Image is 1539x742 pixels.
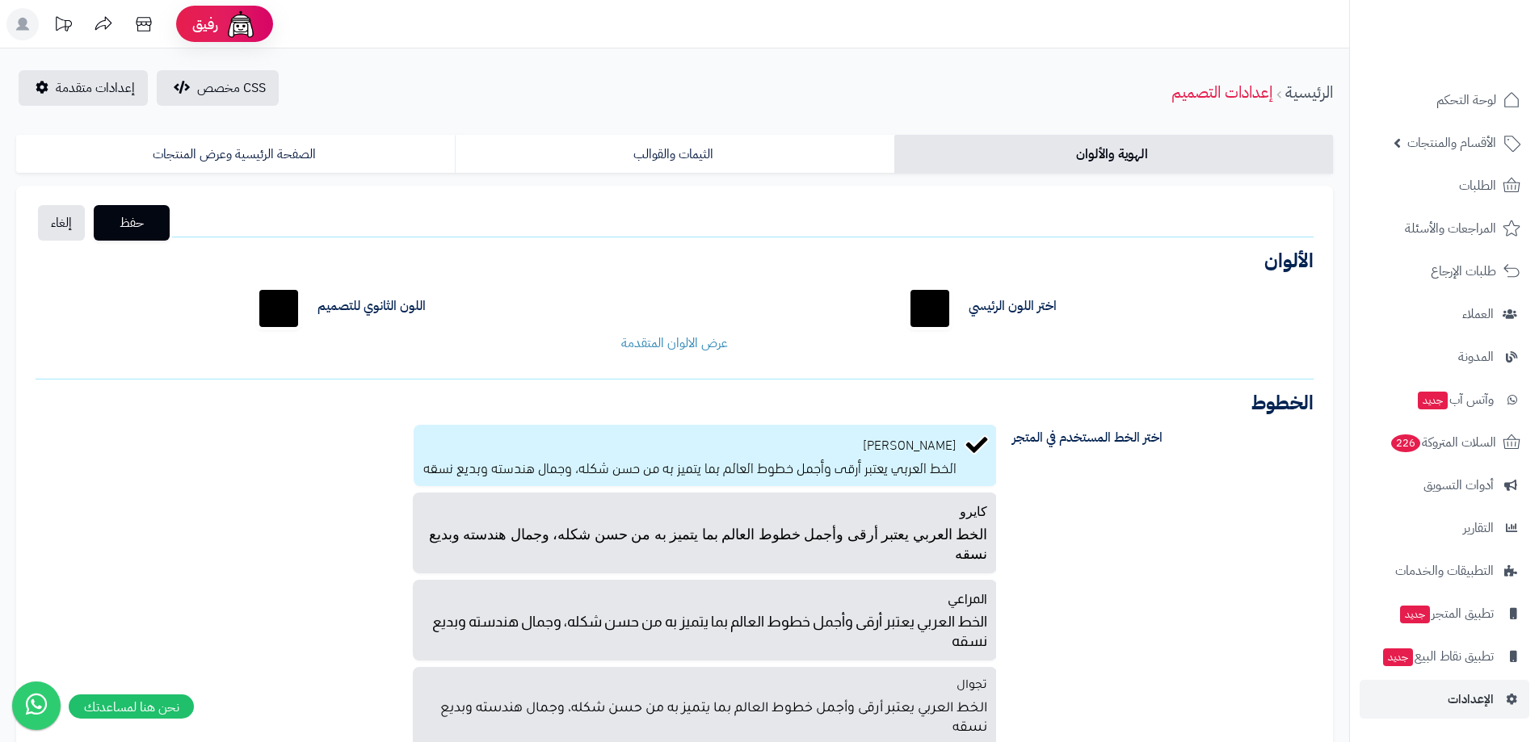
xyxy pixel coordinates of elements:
a: وآتس آبجديد [1360,380,1529,419]
span: جديد [1418,392,1448,409]
a: تطبيق نقاط البيعجديد [1360,637,1529,676]
a: طلبات الإرجاع [1360,252,1529,291]
a: السلات المتروكة226 [1360,423,1529,462]
label: اللون الثانوي للتصميم [317,297,426,316]
button: CSS مخصص [157,70,279,106]
a: لوحة التحكم [1360,81,1529,119]
span: العملاء [1462,303,1494,325]
span: [PERSON_NAME] [863,434,957,453]
a: إعدادات التصميم [1171,80,1272,104]
a: التقارير [1360,509,1529,547]
span: المراجعات والأسئلة [1405,217,1496,240]
a: الثيمات والقوالب [455,135,894,174]
a: المدونة [1360,337,1529,376]
span: حفظ [107,213,157,233]
span: إعدادات متقدمة [56,78,135,98]
a: تحديثات المنصة [43,8,83,44]
a: الطلبات [1360,166,1529,205]
span: رفيق [192,15,218,34]
span: السلات المتروكة [1390,431,1496,454]
span: المراعي [948,592,987,606]
h3: الألوان [36,251,1314,270]
span: لوحة التحكم [1436,89,1496,111]
label: اختر الخط المستخدم في المتجر [1000,425,1326,451]
img: logo-2.png [1429,12,1524,46]
h3: الخطوط [36,393,1314,413]
a: إعدادات متقدمة [19,70,148,106]
p: الخط العربي يعتبر أرقى وأجمل خطوط العالم بما يتميز به من حسن شكله، وجمال هندسته وبديع نسقه [423,696,987,738]
a: الهوية والألوان [894,135,1333,174]
a: الإعدادات [1360,680,1529,719]
span: الإعدادات [1448,688,1494,711]
a: الصفحة الرئيسية وعرض المنتجات [16,135,455,174]
p: الخط العربي يعتبر أرقى وأجمل خطوط العالم بما يتميز به من حسن شكله، وجمال هندسته وبديع نسقه [423,609,987,651]
span: التقارير [1463,517,1494,539]
span: المدونة [1458,346,1494,368]
span: التطبيقات والخدمات [1395,560,1494,582]
a: تطبيق المتجرجديد [1360,594,1529,633]
img: ai-face.png [225,8,257,40]
label: اختر اللون الرئيسي [969,297,1057,316]
a: عرض الالوان المتقدمة [621,333,728,353]
p: الخط العربي يعتبر أرقى وأجمل خطوط العالم بما يتميز به من حسن شكله، وجمال هندسته وبديع نسقه [423,454,957,476]
a: إلغاء [38,205,85,241]
span: طلبات الإرجاع [1431,260,1496,283]
span: 226 [1390,434,1421,452]
a: المراجعات والأسئلة [1360,209,1529,248]
span: أدوات التسويق [1423,474,1494,497]
p: الخط العربي يعتبر أرقى وأجمل خطوط العالم بما يتميز به من حسن شكله، وجمال هندسته وبديع نسقه [423,522,987,564]
span: الأقسام والمنتجات [1407,132,1496,154]
span: الطلبات [1459,174,1496,197]
span: تطبيق نقاط البيع [1381,645,1494,668]
a: أدوات التسويق [1360,466,1529,505]
span: CSS مخصص [197,78,266,98]
span: جديد [1400,606,1430,623]
a: التطبيقات والخدمات [1360,551,1529,590]
button: حفظ [94,205,170,241]
a: العملاء [1360,295,1529,333]
span: تطبيق المتجر [1398,602,1494,625]
a: الرئيسية [1285,80,1333,104]
span: كايرو [960,505,987,518]
span: تجوال [957,680,987,693]
span: جديد [1383,648,1413,666]
span: وآتس آب [1416,388,1494,411]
